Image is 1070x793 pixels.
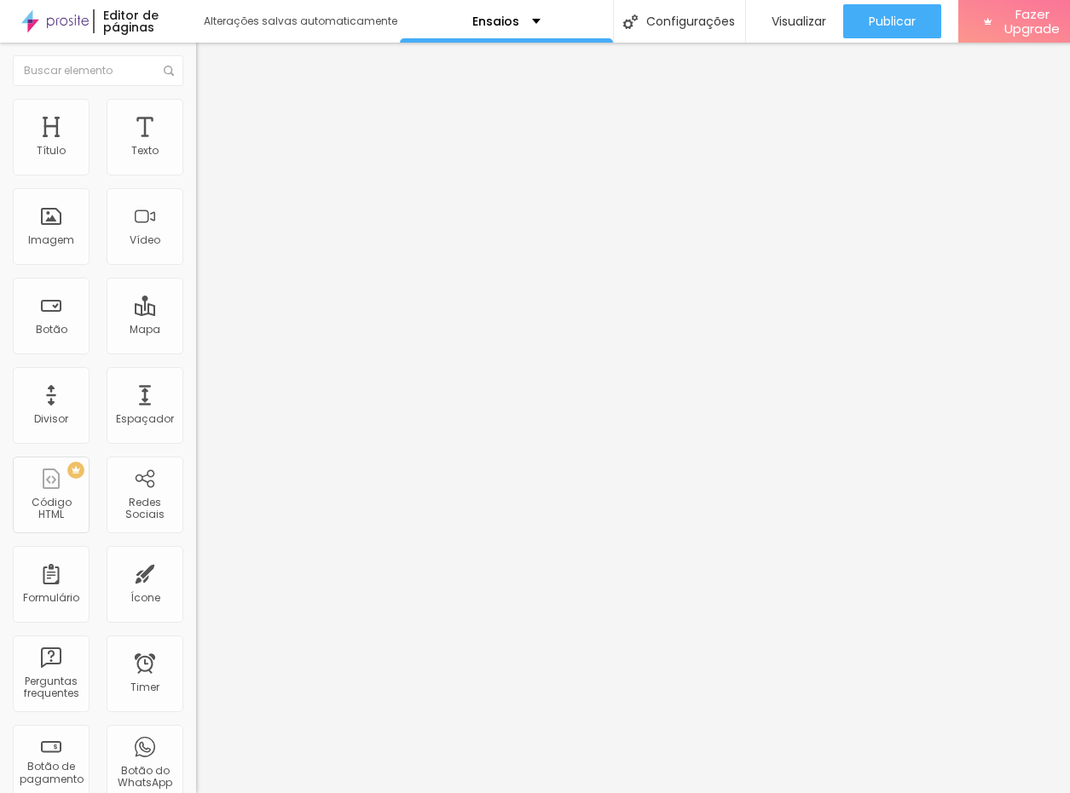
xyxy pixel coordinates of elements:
span: Visualizar [772,14,826,28]
div: Redes Sociais [111,497,178,521]
button: Visualizar [746,4,843,38]
img: Icone [164,66,174,76]
p: Ensaios [472,15,519,27]
div: Perguntas frequentes [17,675,84,700]
button: Publicar [843,4,941,38]
div: Ícone [130,592,160,604]
div: Imagem [28,234,74,246]
div: Texto [131,145,159,157]
div: Botão [36,324,67,336]
div: Código HTML [17,497,84,521]
div: Título [37,145,66,157]
div: Editor de páginas [93,9,186,33]
div: Alterações salvas automaticamente [204,16,400,26]
div: Mapa [130,324,160,336]
img: Icone [623,14,638,29]
span: Publicar [869,14,916,28]
div: Vídeo [130,234,160,246]
span: Fazer Upgrade [999,7,1066,37]
div: Timer [130,681,159,693]
div: Divisor [34,413,68,425]
div: Botão do WhatsApp [111,765,178,790]
div: Espaçador [116,413,174,425]
div: Botão de pagamento [17,761,84,785]
input: Buscar elemento [13,55,183,86]
div: Formulário [23,592,79,604]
